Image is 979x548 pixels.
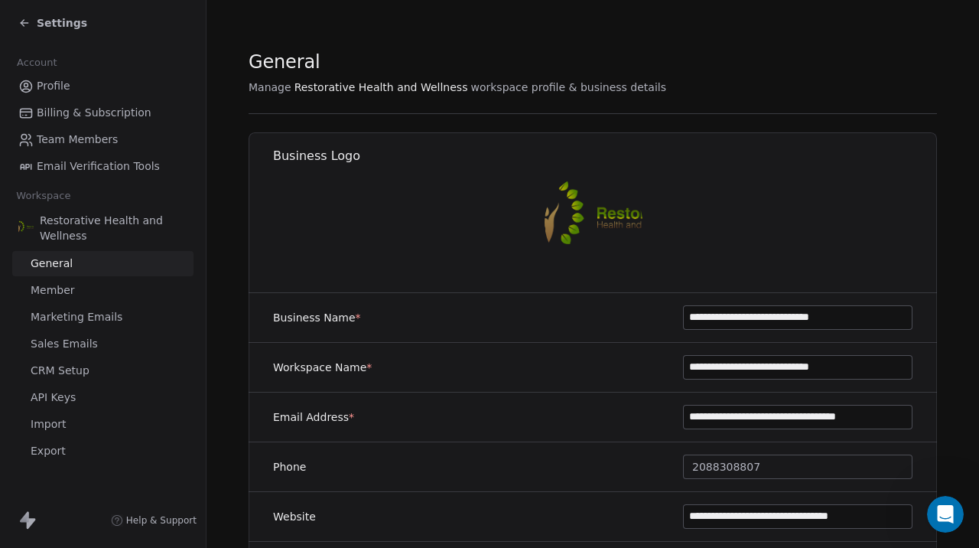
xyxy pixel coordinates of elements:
a: Export [12,439,194,464]
a: Sales Emails [12,331,194,357]
span: Restorative Health and Wellness [294,80,468,95]
a: API Keys [12,385,194,410]
span: Account [10,51,63,74]
a: Import [12,412,194,437]
span: Team Members [37,132,118,148]
a: CRM Setup [12,358,194,383]
div: Close [489,6,516,34]
button: go back [10,6,39,35]
span: Help & Support [126,514,197,527]
span: Workspace [10,184,77,207]
span: Import [31,416,66,432]
label: Workspace Name [273,360,372,375]
span: Export [31,443,66,459]
span: workspace profile & business details [470,80,666,95]
span: API Keys [31,390,76,406]
a: Settings [18,15,87,31]
span: General [249,51,320,73]
button: Collapse window [460,6,489,35]
span: Manage [249,80,291,95]
span: 2088308807 [692,459,760,475]
img: RHW_logo.png [18,220,34,236]
label: Business Name [273,310,361,325]
iframe: Intercom live chat [927,496,964,533]
a: Help & Support [111,514,197,527]
span: General [31,256,73,272]
a: General [12,251,194,276]
span: Settings [37,15,87,31]
button: 2088308807 [683,455,912,479]
label: Email Address [273,409,354,425]
span: Profile [37,78,70,94]
img: RHW_logo.png [545,174,642,272]
span: Sales Emails [31,336,98,352]
span: Member [31,282,75,298]
a: Billing & Subscription [12,100,194,126]
label: Phone [273,459,306,475]
span: Restorative Health and Wellness [40,213,187,243]
span: Billing & Subscription [37,105,151,121]
label: Website [273,509,316,524]
a: Marketing Emails [12,305,194,330]
a: Member [12,278,194,303]
span: Email Verification Tools [37,158,160,175]
a: Profile [12,73,194,99]
h1: Business Logo [273,148,938,165]
span: Marketing Emails [31,309,122,325]
a: Team Members [12,127,194,152]
a: Email Verification Tools [12,154,194,179]
span: CRM Setup [31,363,89,379]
